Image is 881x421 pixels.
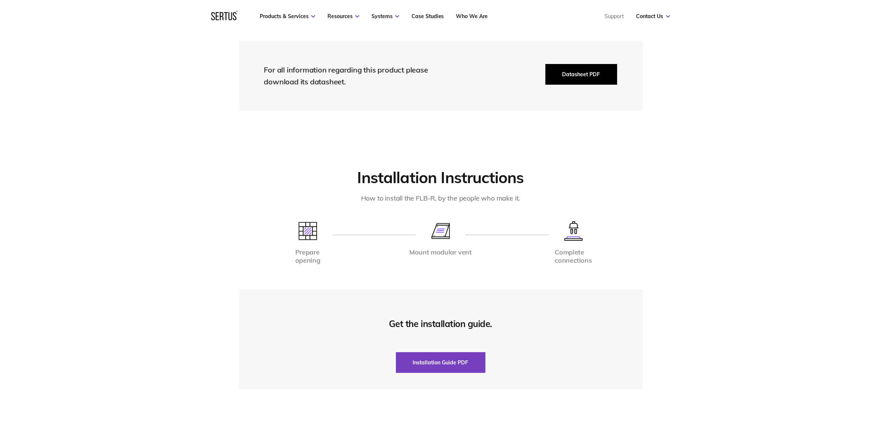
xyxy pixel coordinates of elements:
[239,168,643,188] h2: Installation Instructions
[605,13,624,20] a: Support
[260,13,315,20] a: Products & Services
[636,13,670,20] a: Contact Us
[389,318,492,329] div: Get the installation guide.
[264,64,442,88] div: For all information regarding this product please download its datasheet.
[295,248,320,265] div: Prepare opening
[409,248,472,257] div: Mount modular vent
[319,193,563,204] div: How to install the FLB-R, by the people who make it.
[396,352,485,373] button: Installation Guide PDF
[411,13,444,20] a: Case Studies
[545,64,617,85] button: Datasheet PDF
[327,13,359,20] a: Resources
[555,248,592,265] div: Complete connections
[456,13,488,20] a: Who We Are
[371,13,399,20] a: Systems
